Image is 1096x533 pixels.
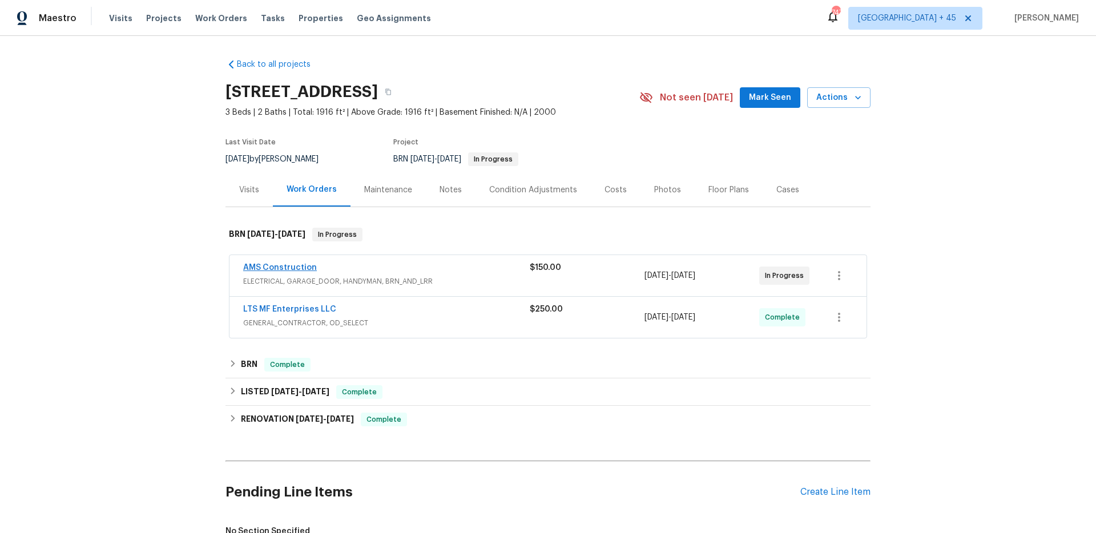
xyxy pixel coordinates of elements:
span: [DATE] [671,313,695,321]
button: Actions [807,87,871,108]
span: Projects [146,13,182,24]
span: BRN [393,155,518,163]
div: Floor Plans [708,184,749,196]
span: Geo Assignments [357,13,431,24]
div: Create Line Item [800,487,871,498]
span: Complete [765,312,804,323]
span: [DATE] [671,272,695,280]
span: [GEOGRAPHIC_DATA] + 45 [858,13,956,24]
span: In Progress [765,270,808,281]
div: 747 [832,7,840,18]
span: ELECTRICAL, GARAGE_DOOR, HANDYMAN, BRN_AND_LRR [243,276,530,287]
span: 3 Beds | 2 Baths | Total: 1916 ft² | Above Grade: 1916 ft² | Basement Finished: N/A | 2000 [225,107,639,118]
span: - [247,230,305,238]
h6: LISTED [241,385,329,399]
span: [PERSON_NAME] [1010,13,1079,24]
div: BRN Complete [225,351,871,378]
span: [DATE] [410,155,434,163]
span: - [296,415,354,423]
span: Complete [265,359,309,370]
div: Maintenance [364,184,412,196]
a: Back to all projects [225,59,335,70]
span: Maestro [39,13,76,24]
div: Notes [440,184,462,196]
span: $150.00 [530,264,561,272]
span: [DATE] [327,415,354,423]
div: LISTED [DATE]-[DATE]Complete [225,378,871,406]
span: [DATE] [302,387,329,395]
div: Cases [776,184,799,196]
span: - [271,387,329,395]
span: - [644,270,695,281]
span: [DATE] [644,313,668,321]
span: [DATE] [247,230,275,238]
span: Tasks [261,14,285,22]
span: Mark Seen [749,91,791,105]
span: In Progress [469,156,517,163]
div: Photos [654,184,681,196]
div: BRN [DATE]-[DATE]In Progress [225,216,871,253]
a: LTS MF Enterprises LLC [243,305,336,313]
span: Work Orders [195,13,247,24]
h6: BRN [229,228,305,241]
h6: BRN [241,358,257,372]
span: GENERAL_CONTRACTOR, OD_SELECT [243,317,530,329]
span: [DATE] [278,230,305,238]
span: - [644,312,695,323]
h6: RENOVATION [241,413,354,426]
span: [DATE] [296,415,323,423]
span: Actions [816,91,861,105]
span: [DATE] [437,155,461,163]
span: Last Visit Date [225,139,276,146]
span: Complete [337,386,381,398]
div: by [PERSON_NAME] [225,152,332,166]
div: RENOVATION [DATE]-[DATE]Complete [225,406,871,433]
div: Condition Adjustments [489,184,577,196]
span: - [410,155,461,163]
div: Visits [239,184,259,196]
div: Costs [605,184,627,196]
span: In Progress [313,229,361,240]
div: Work Orders [287,184,337,195]
span: [DATE] [271,387,299,395]
span: $250.00 [530,305,563,313]
button: Copy Address [378,82,398,102]
button: Mark Seen [740,87,800,108]
h2: [STREET_ADDRESS] [225,86,378,98]
h2: Pending Line Items [225,466,800,519]
span: Project [393,139,418,146]
a: AMS Construction [243,264,317,272]
span: Properties [299,13,343,24]
span: Not seen [DATE] [660,92,733,103]
span: [DATE] [225,155,249,163]
span: Complete [362,414,406,425]
span: [DATE] [644,272,668,280]
span: Visits [109,13,132,24]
